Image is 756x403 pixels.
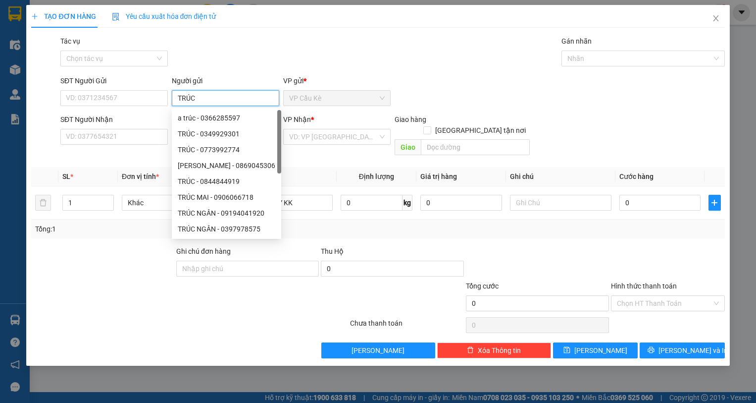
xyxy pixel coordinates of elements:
[289,91,385,106] span: VP Cầu Kè
[467,346,474,354] span: delete
[395,115,426,123] span: Giao hàng
[478,345,521,356] span: Xóa Thông tin
[35,195,51,211] button: delete
[176,261,319,277] input: Ghi chú đơn hàng
[708,195,720,211] button: plus
[553,343,638,358] button: save[PERSON_NAME]
[178,128,275,139] div: TRÚC - 0349929301
[403,195,412,211] span: kg
[178,208,275,219] div: TRÚC NGÂN - 09194041920
[60,114,168,125] div: SĐT Người Nhận
[112,12,216,20] span: Yêu cầu xuất hóa đơn điện tử
[178,160,275,171] div: [PERSON_NAME] - 0869045306
[231,195,333,211] input: VD: Bàn, Ghế
[60,75,168,86] div: SĐT Người Gửi
[176,247,231,255] label: Ghi chú đơn hàng
[172,110,281,126] div: a trúc - 0366285597
[658,345,728,356] span: [PERSON_NAME] và In
[172,75,279,86] div: Người gửi
[437,343,551,358] button: deleteXóa Thông tin
[709,199,720,207] span: plus
[31,13,38,20] span: plus
[178,224,275,234] div: TRÚC NGÂN - 0397978575
[702,5,730,33] button: Close
[172,189,281,205] div: TRÚC MAI - 0906066718
[563,346,570,354] span: save
[420,195,502,211] input: 0
[349,318,465,335] div: Chưa thanh toán
[31,12,96,20] span: TẠO ĐƠN HÀNG
[172,158,281,173] div: TRÚC HUỲNH - 0869045306
[420,173,457,180] span: Giá trị hàng
[640,343,725,358] button: printer[PERSON_NAME] và In
[172,221,281,237] div: TRÚC NGÂN - 0397978575
[321,343,435,358] button: [PERSON_NAME]
[178,192,275,203] div: TRÚC MAI - 0906066718
[172,126,281,142] div: TRÚC - 0349929301
[62,173,70,180] span: SL
[35,224,292,234] div: Tổng: 1
[510,195,611,211] input: Ghi Chú
[172,205,281,221] div: TRÚC NGÂN - 09194041920
[178,113,275,123] div: a trúc - 0366285597
[506,167,615,186] th: Ghi chú
[172,173,281,189] div: TRÚC - 0844844919
[283,115,311,123] span: VP Nhận
[611,282,677,290] label: Hình thức thanh toán
[421,139,530,155] input: Dọc đường
[122,173,159,180] span: Đơn vị tính
[178,144,275,155] div: TRÚC - 0773992774
[60,37,80,45] label: Tác vụ
[178,176,275,187] div: TRÚC - 0844844919
[352,345,404,356] span: [PERSON_NAME]
[359,173,394,180] span: Định lượng
[466,282,499,290] span: Tổng cước
[112,13,120,21] img: icon
[712,14,720,22] span: close
[574,345,627,356] span: [PERSON_NAME]
[561,37,592,45] label: Gán nhãn
[128,195,217,210] span: Khác
[431,125,530,136] span: [GEOGRAPHIC_DATA] tận nơi
[648,346,655,354] span: printer
[321,247,344,255] span: Thu Hộ
[619,173,654,180] span: Cước hàng
[395,139,421,155] span: Giao
[172,142,281,158] div: TRÚC - 0773992774
[283,75,391,86] div: VP gửi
